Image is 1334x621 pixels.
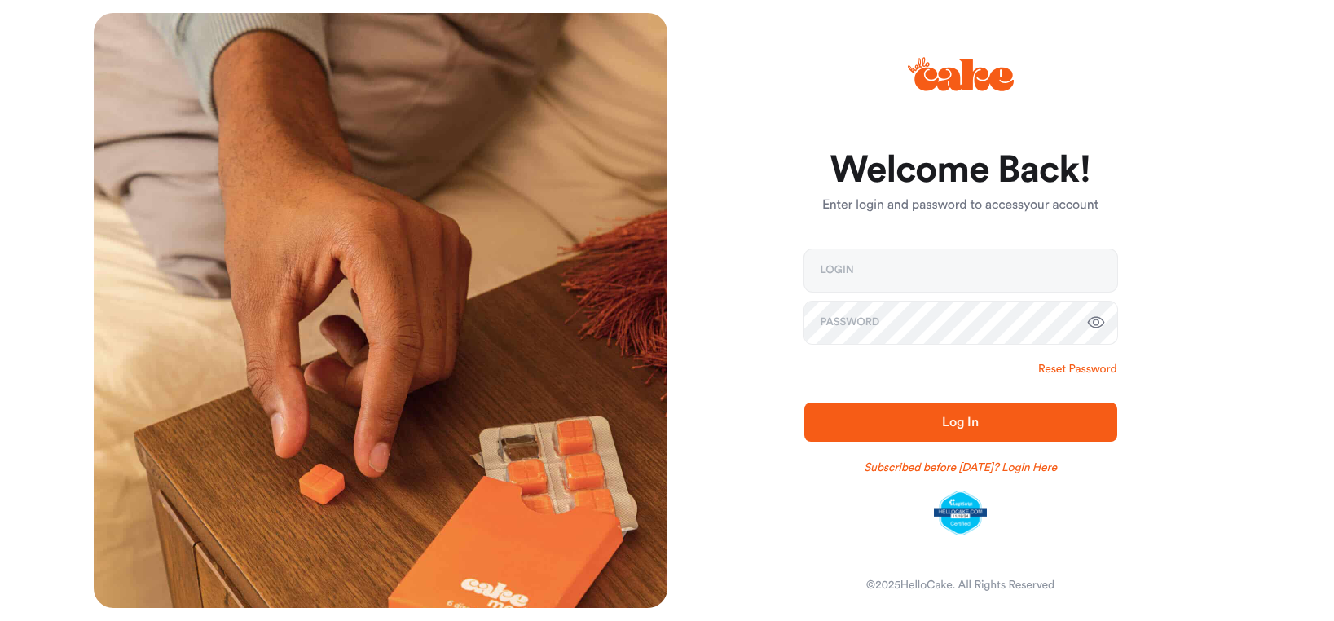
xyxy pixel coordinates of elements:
a: Subscribed before [DATE]? Login Here [864,460,1057,476]
h1: Welcome Back! [804,151,1117,190]
span: Log In [942,416,978,429]
button: Log In [804,403,1117,442]
div: © 2025 HelloCake. All Rights Reserved [866,577,1054,593]
a: Reset Password [1038,361,1116,377]
img: legit-script-certified.png [934,491,987,536]
p: Enter login and password to access your account [804,196,1117,215]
